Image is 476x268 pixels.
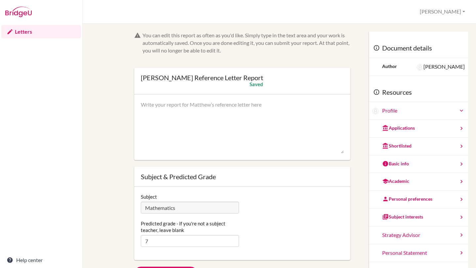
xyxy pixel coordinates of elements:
[382,178,409,184] div: Academic
[1,253,81,267] a: Help center
[382,63,397,70] div: Author
[382,143,412,149] div: Shortlisted
[250,81,263,87] div: Saved
[382,214,423,220] div: Subject interests
[141,74,263,81] div: [PERSON_NAME] Reference Letter Report
[369,209,468,226] a: Subject interests
[142,32,350,54] div: You can edit this report as often as you'd like. Simply type in the text area and your work is au...
[369,155,468,173] a: Basic info
[369,83,468,102] div: Resources
[382,107,465,115] a: Profile
[5,7,32,17] img: Bridge-U
[382,160,409,167] div: Basic info
[417,64,423,71] img: Stacey Frallicciardi
[141,220,239,233] label: Predicted grade - if you're not a subject teacher, leave blank
[141,193,157,200] label: Subject
[372,108,379,115] img: Matthew Wijono
[382,196,432,202] div: Personal preferences
[1,25,81,38] a: Letters
[369,138,468,155] a: Shortlisted
[369,226,468,244] a: Strategy Advisor
[417,6,468,18] button: [PERSON_NAME]
[417,63,465,71] div: [PERSON_NAME]
[369,120,468,138] a: Applications
[382,125,415,131] div: Applications
[369,173,468,191] a: Academic
[369,38,468,58] div: Document details
[369,244,468,262] a: Personal Statement
[141,173,344,180] div: Subject & Predicted Grade
[369,191,468,209] a: Personal preferences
